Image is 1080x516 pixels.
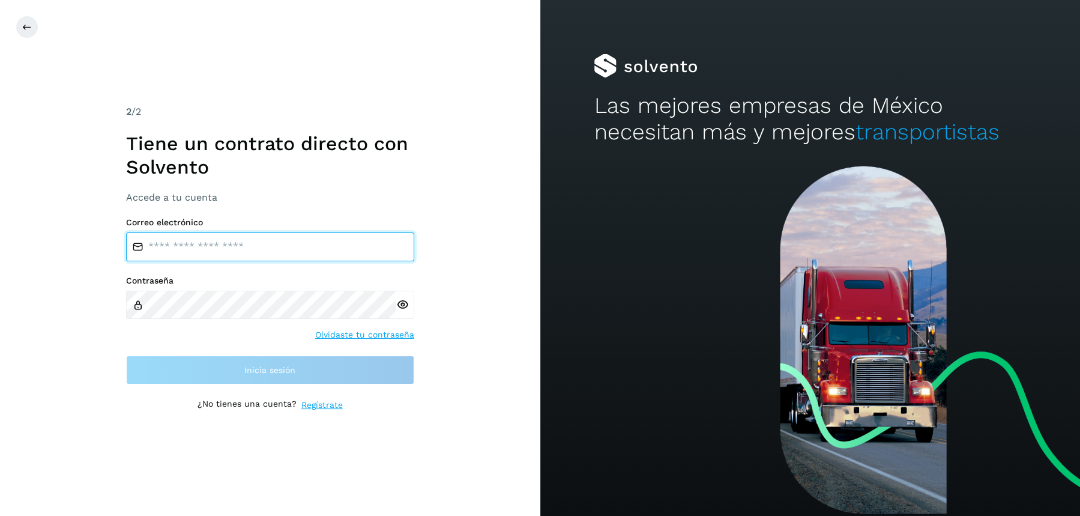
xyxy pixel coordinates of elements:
a: Regístrate [301,399,343,411]
span: transportistas [855,119,999,145]
span: 2 [126,106,131,117]
h2: Las mejores empresas de México necesitan más y mejores [594,93,1026,146]
button: Inicia sesión [126,356,414,384]
label: Correo electrónico [126,217,414,228]
div: /2 [126,105,414,119]
h3: Accede a tu cuenta [126,192,414,203]
label: Contraseña [126,276,414,286]
a: Olvidaste tu contraseña [315,329,414,341]
h1: Tiene un contrato directo con Solvento [126,132,414,178]
p: ¿No tienes una cuenta? [198,399,297,411]
span: Inicia sesión [244,366,295,374]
